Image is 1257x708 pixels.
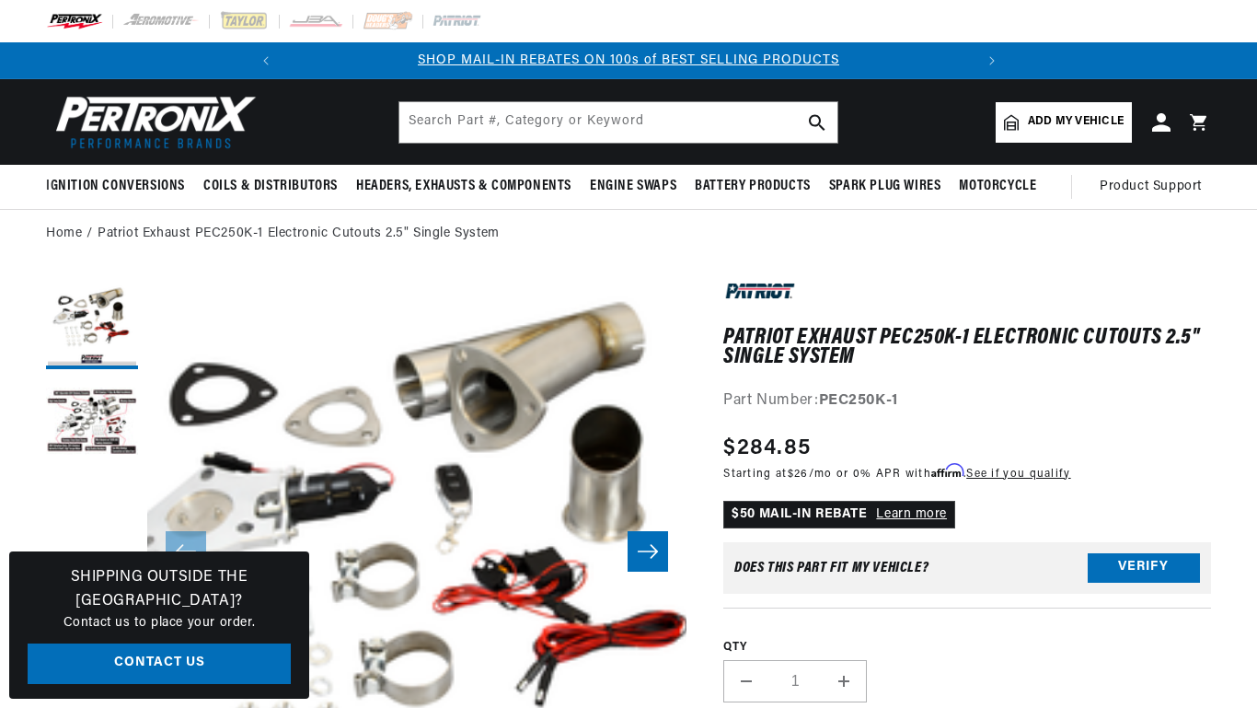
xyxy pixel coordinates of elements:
a: See if you qualify - Learn more about Affirm Financing (opens in modal) [966,469,1070,480]
p: Contact us to place your order. [28,613,291,633]
span: $284.85 [723,432,811,465]
input: Search Part #, Category or Keyword [399,102,837,143]
nav: breadcrumbs [46,224,1211,244]
span: Motorcycle [959,177,1036,196]
span: Engine Swaps [590,177,676,196]
p: Starting at /mo or 0% APR with . [723,465,1070,482]
div: 1 of 2 [284,51,974,71]
button: Slide right [628,531,668,572]
a: Learn more [876,507,947,521]
summary: Product Support [1100,165,1211,209]
span: Product Support [1100,177,1202,197]
span: Ignition Conversions [46,177,185,196]
a: Add my vehicle [996,102,1132,143]
label: QTY [723,640,1211,656]
strong: PEC250K-1 [819,393,898,408]
button: Translation missing: en.sections.announcements.next_announcement [974,42,1010,79]
a: Home [46,224,82,244]
a: SHOP MAIL-IN REBATES ON 100s of BEST SELLING PRODUCTS [418,53,839,67]
p: $50 MAIL-IN REBATE [723,501,955,528]
span: Affirm [931,464,963,478]
summary: Battery Products [686,165,820,208]
span: Add my vehicle [1028,113,1124,131]
button: Load image 1 in gallery view [46,277,138,369]
button: Translation missing: en.sections.announcements.previous_announcement [248,42,284,79]
summary: Motorcycle [950,165,1045,208]
button: Verify [1088,553,1200,583]
a: Patriot Exhaust PEC250K-1 Electronic Cutouts 2.5" Single System [98,224,500,244]
summary: Engine Swaps [581,165,686,208]
span: Headers, Exhausts & Components [356,177,571,196]
span: Coils & Distributors [203,177,338,196]
div: Part Number: [723,389,1211,413]
a: Contact Us [28,644,291,685]
summary: Headers, Exhausts & Components [347,165,581,208]
button: search button [797,102,837,143]
img: Pertronix [46,90,258,154]
div: Does This part fit My vehicle? [734,561,928,575]
span: Battery Products [695,177,811,196]
summary: Ignition Conversions [46,165,194,208]
h1: Patriot Exhaust PEC250K-1 Electronic Cutouts 2.5" Single System [723,329,1211,366]
button: Slide left [166,531,206,572]
summary: Spark Plug Wires [820,165,951,208]
span: $26 [788,469,809,480]
h3: Shipping Outside the [GEOGRAPHIC_DATA]? [28,566,291,613]
summary: Coils & Distributors [194,165,347,208]
div: Announcement [284,51,974,71]
button: Load image 2 in gallery view [46,378,138,470]
span: Spark Plug Wires [829,177,941,196]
